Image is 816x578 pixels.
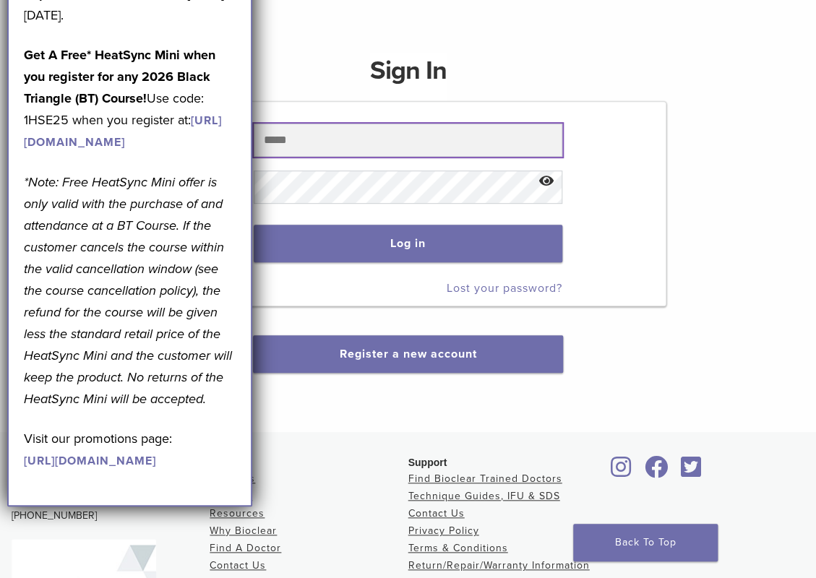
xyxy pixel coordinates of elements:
[408,525,479,537] a: Privacy Policy
[340,347,477,361] a: Register a new account
[408,473,562,485] a: Find Bioclear Trained Doctors
[676,465,706,479] a: Bioclear
[210,507,265,519] a: Resources
[24,44,236,152] p: Use code: 1HSE25 when you register at:
[210,559,266,571] a: Contact Us
[606,465,637,479] a: Bioclear
[531,163,562,200] button: Show password
[24,428,236,471] p: Visit our promotions page:
[447,281,562,296] a: Lost your password?
[408,559,590,571] a: Return/Repair/Warranty Information
[408,542,508,554] a: Terms & Conditions
[24,454,156,468] a: [URL][DOMAIN_NAME]
[370,53,447,100] h1: Sign In
[254,225,562,262] button: Log in
[408,490,560,502] a: Technique Guides, IFU & SDS
[210,542,281,554] a: Find A Doctor
[24,47,215,106] strong: Get A Free* HeatSync Mini when you register for any 2026 Black Triangle (BT) Course!
[24,174,232,407] em: *Note: Free HeatSync Mini offer is only valid with the purchase of and attendance at a BT Course....
[573,524,718,561] a: Back To Top
[640,465,673,479] a: Bioclear
[210,525,277,537] a: Why Bioclear
[408,507,465,519] a: Contact Us
[408,457,447,468] span: Support
[253,335,563,373] button: Register a new account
